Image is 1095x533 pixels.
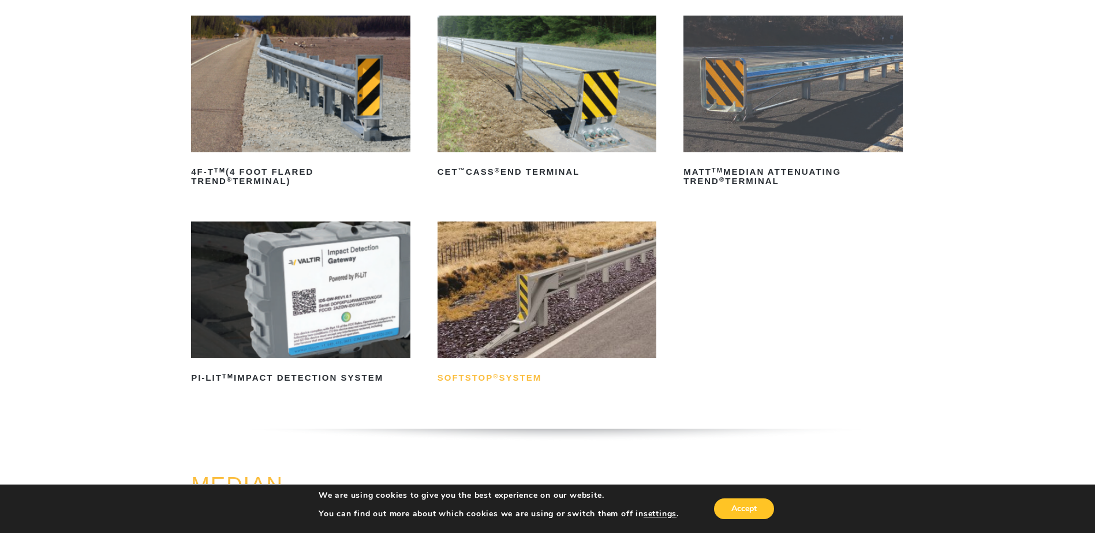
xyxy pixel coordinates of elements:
h2: 4F-T (4 Foot Flared TREND Terminal) [191,163,410,190]
sup: TM [214,167,226,174]
a: 4F-TTM(4 Foot Flared TREND®Terminal) [191,16,410,190]
a: MATTTMMedian Attenuating TREND®Terminal [683,16,903,190]
sup: ® [493,373,499,380]
sup: ® [227,176,233,183]
h2: MATT Median Attenuating TREND Terminal [683,163,903,190]
h2: SoftStop System [438,369,657,387]
button: settings [644,509,677,519]
img: SoftStop System End Terminal [438,222,657,358]
sup: TM [222,373,234,380]
p: You can find out more about which cookies we are using or switch them off in . [319,509,679,519]
button: Accept [714,498,774,519]
sup: TM [712,167,723,174]
sup: ® [495,167,500,174]
p: We are using cookies to give you the best experience on our website. [319,490,679,501]
sup: ™ [458,167,466,174]
sup: ® [719,176,725,183]
h2: PI-LIT Impact Detection System [191,369,410,387]
h2: CET CASS End Terminal [438,163,657,181]
a: SoftStop®System [438,222,657,387]
a: CET™CASS®End Terminal [438,16,657,181]
a: PI-LITTMImpact Detection System [191,222,410,387]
